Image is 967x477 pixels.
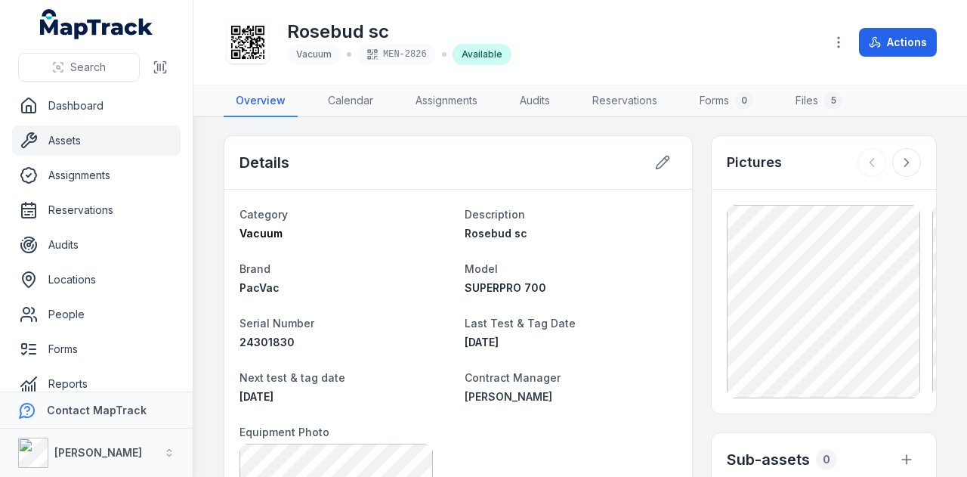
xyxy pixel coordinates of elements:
a: Reservations [12,195,181,225]
a: Assets [12,125,181,156]
span: SUPERPRO 700 [465,281,546,294]
a: Overview [224,85,298,117]
h3: Pictures [727,152,782,173]
a: Assignments [12,160,181,190]
a: Audits [12,230,181,260]
a: MapTrack [40,9,153,39]
a: Reports [12,369,181,399]
span: [DATE] [465,336,499,348]
span: Category [239,208,288,221]
span: Description [465,208,525,221]
a: Reservations [580,85,669,117]
strong: [PERSON_NAME] [54,446,142,459]
span: Brand [239,262,270,275]
a: Calendar [316,85,385,117]
div: 0 [735,91,753,110]
time: 10/1/2025, 10:00:00 AM [239,390,273,403]
div: 0 [816,449,837,470]
strong: Contact MapTrack [47,404,147,417]
span: PacVac [239,281,280,294]
div: MEN-2826 [357,44,436,65]
h1: Rosebud sc [287,20,511,44]
span: Model [465,262,498,275]
span: Contract Manager [465,371,561,384]
span: Search [70,60,106,75]
h2: Sub-assets [727,449,810,470]
button: Search [18,53,140,82]
span: Serial Number [239,317,314,330]
span: [DATE] [239,390,273,403]
span: Rosebud sc [465,227,527,240]
a: Locations [12,265,181,295]
a: Audits [508,85,562,117]
a: Forms0 [687,85,765,117]
a: Assignments [403,85,490,117]
button: Actions [859,28,937,57]
span: Next test & tag date [239,371,345,384]
a: People [12,299,181,330]
a: Files5 [783,85,854,117]
span: Last Test & Tag Date [465,317,576,330]
a: [PERSON_NAME] [465,389,678,404]
div: Available [453,44,511,65]
h2: Details [239,152,289,173]
a: Forms [12,334,181,364]
div: 5 [824,91,842,110]
time: 4/1/2025, 11:00:00 AM [465,336,499,348]
span: 24301830 [239,336,295,348]
span: Vacuum [296,48,332,60]
span: Vacuum [239,227,283,240]
span: Equipment Photo [239,426,329,438]
a: Dashboard [12,91,181,121]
